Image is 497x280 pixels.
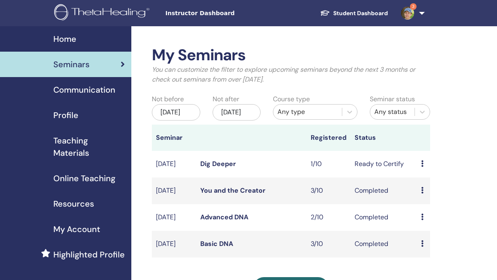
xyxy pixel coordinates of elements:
div: [DATE] [213,104,261,121]
span: Home [53,33,76,45]
td: 1/10 [307,151,351,178]
td: Completed [350,231,417,257]
span: Resources [53,198,94,210]
a: You and the Creator [200,186,266,195]
td: Ready to Certify [350,151,417,178]
span: Teaching Materials [53,134,125,159]
a: Dig Deeper [200,159,236,168]
th: Registered [307,125,351,151]
span: Seminars [53,58,89,71]
a: Basic DNA [200,239,233,248]
span: My Account [53,223,100,235]
th: Seminar [152,125,196,151]
a: Advanced DNA [200,213,248,221]
td: [DATE] [152,178,196,204]
th: Status [350,125,417,151]
img: default.jpg [401,7,414,20]
span: Instructor Dashboard [165,9,289,18]
div: Any status [374,107,410,117]
span: Communication [53,84,115,96]
td: Completed [350,204,417,231]
td: 3/10 [307,231,351,257]
p: You can customize the filter to explore upcoming seminars beyond the next 3 months or check out s... [152,65,430,84]
label: Not after [213,94,239,104]
img: logo.png [54,4,152,23]
label: Course type [273,94,310,104]
div: Any type [277,107,338,117]
td: 2/10 [307,204,351,231]
td: [DATE] [152,204,196,231]
span: Online Teaching [53,172,115,184]
td: [DATE] [152,151,196,178]
div: [DATE] [152,104,200,121]
td: Completed [350,178,417,204]
img: graduation-cap-white.svg [320,9,330,16]
td: 3/10 [307,178,351,204]
label: Seminar status [370,94,415,104]
h2: My Seminars [152,46,430,65]
span: Highlighted Profile [53,248,125,261]
span: Profile [53,109,78,121]
td: [DATE] [152,231,196,257]
a: Student Dashboard [314,6,394,21]
label: Not before [152,94,184,104]
span: 3 [410,3,417,10]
